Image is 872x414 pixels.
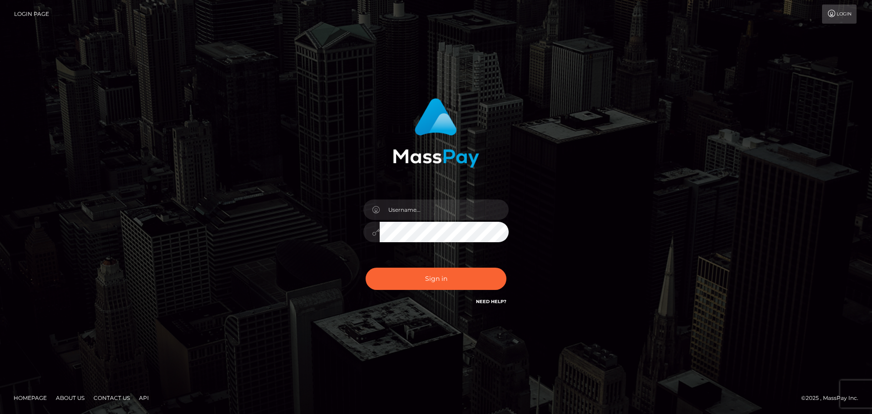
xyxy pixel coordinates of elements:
a: Need Help? [476,299,506,304]
div: © 2025 , MassPay Inc. [801,393,865,403]
a: Login Page [14,5,49,24]
a: Homepage [10,391,50,405]
button: Sign in [366,268,506,290]
img: MassPay Login [393,98,479,168]
a: API [135,391,153,405]
a: Login [822,5,857,24]
input: Username... [380,200,509,220]
a: About Us [52,391,88,405]
a: Contact Us [90,391,134,405]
